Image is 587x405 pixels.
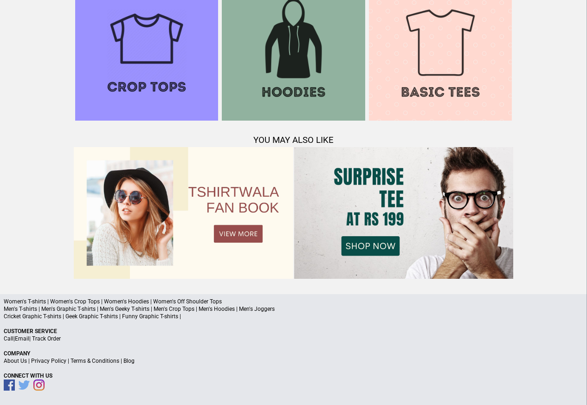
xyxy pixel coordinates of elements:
[71,358,119,364] a: Terms & Conditions
[4,328,583,335] p: Customer Service
[4,298,583,305] p: Women's T-shirts | Women's Crop Tops | Women's Hoodies | Women's Off Shoulder Tops
[4,350,583,357] p: Company
[123,358,135,364] a: Blog
[15,335,29,342] a: Email
[4,335,13,342] a: Call
[4,305,583,313] p: Men's T-shirts | Men's Graphic T-shirts | Men's Geeky T-shirts | Men's Crop Tops | Men's Hoodies ...
[4,313,583,320] p: Cricket Graphic T-shirts | Geek Graphic T-shirts | Funny Graphic T-shirts |
[4,357,583,365] p: | | |
[4,358,27,364] a: About Us
[31,358,66,364] a: Privacy Policy
[253,135,334,145] span: YOU MAY ALSO LIKE
[4,372,583,379] p: Connect With Us
[32,335,61,342] a: Track Order
[4,335,583,342] p: | |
